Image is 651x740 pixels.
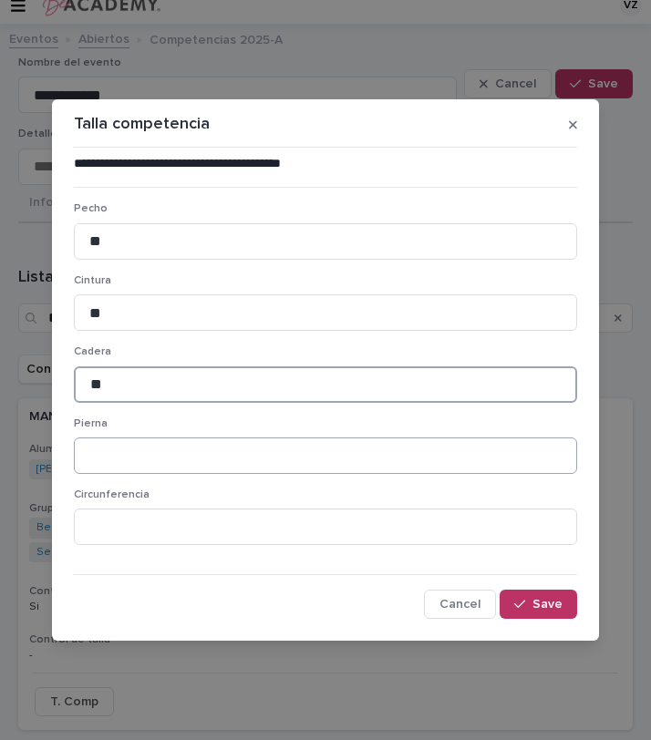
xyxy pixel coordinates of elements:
span: Cancel [439,598,480,611]
span: Save [532,598,563,611]
span: Pecho [74,203,108,214]
button: Save [500,590,577,619]
button: Cancel [424,590,496,619]
span: Circunferencia [74,489,150,500]
span: Cintura [74,275,111,286]
span: Pierna [74,418,108,429]
p: Talla competencia [74,115,210,135]
span: Cadera [74,346,111,357]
